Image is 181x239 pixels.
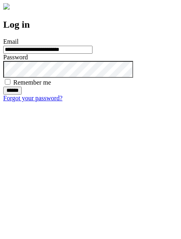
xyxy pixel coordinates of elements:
[3,54,28,61] label: Password
[3,38,19,45] label: Email
[3,19,178,30] h2: Log in
[3,3,10,10] img: logo-4e3dc11c47720685a147b03b5a06dd966a58ff35d612b21f08c02c0306f2b779.png
[13,79,51,86] label: Remember me
[3,95,62,101] a: Forgot your password?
